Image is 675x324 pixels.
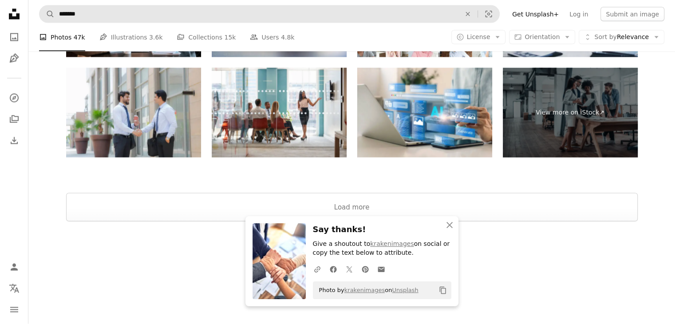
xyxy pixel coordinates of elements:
span: Sort by [594,33,616,40]
a: Share on Twitter [341,260,357,278]
button: Load more [66,193,638,221]
p: Give a shoutout to on social or copy the text below to attribute. [313,240,451,257]
a: Photos [5,28,23,46]
a: Collections [5,111,23,128]
h3: Say thanks! [313,223,451,236]
span: Relevance [594,33,649,42]
img: Female boss shows presentation on screen at business meeting [212,68,347,158]
span: 15k [224,32,236,42]
img: Young executive stock photo [66,68,201,158]
img: Artificial Intelligence Content Generator. A man uses a laptop to interact with AI assistant. AI ... [357,68,492,158]
a: Home — Unsplash [5,5,23,25]
span: License [467,33,490,40]
a: Collections 15k [177,23,236,51]
button: Visual search [478,6,499,23]
button: Orientation [509,30,575,44]
a: krakenimages [370,240,414,247]
a: Get Unsplash+ [507,7,564,21]
button: Language [5,280,23,297]
span: 4.8k [281,32,294,42]
a: krakenimages [344,287,385,293]
button: Sort byRelevance [579,30,664,44]
span: Orientation [525,33,560,40]
a: Download History [5,132,23,150]
form: Find visuals sitewide [39,5,500,23]
a: Explore [5,89,23,107]
a: Illustrations [5,50,23,67]
a: Share on Facebook [325,260,341,278]
span: 3.6k [149,32,162,42]
button: Search Unsplash [39,6,55,23]
a: Share on Pinterest [357,260,373,278]
span: Photo by on [315,283,418,297]
a: Log in / Sign up [5,258,23,276]
p: Make something awesome [28,278,675,288]
a: Log in [564,7,593,21]
a: Illustrations 3.6k [99,23,163,51]
a: Unsplash [392,287,418,293]
button: Menu [5,301,23,319]
a: Users 4.8k [250,23,294,51]
button: Clear [458,6,478,23]
button: License [451,30,506,44]
button: Submit an image [600,7,664,21]
a: View more on iStock↗ [503,68,638,158]
button: Copy to clipboard [435,283,450,298]
a: Share over email [373,260,389,278]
